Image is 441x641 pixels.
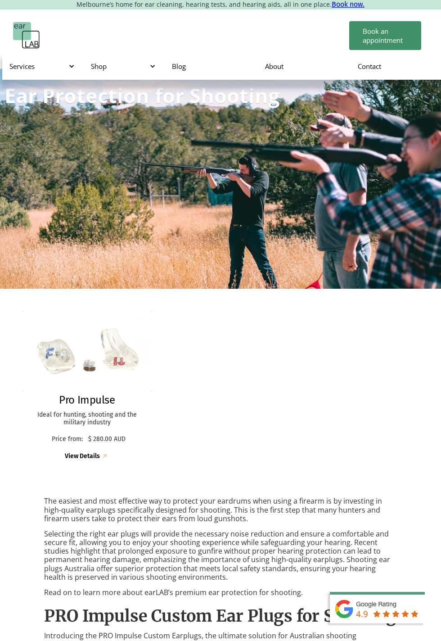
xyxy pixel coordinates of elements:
div: Services [9,62,72,71]
p: $ 280.00 AUD [88,436,126,443]
h2: PRO Impulse Custom Ear Plugs for Shooting [44,606,397,627]
div: Shop [91,62,154,71]
p: Ideal for hunting, shooting and the military industry [31,411,143,427]
p: Price from: [49,436,86,443]
div: Shop [84,53,165,80]
p: Selecting the right ear plugs will provide the necessary noise reduction and ensure a comfortable... [44,530,397,582]
a: home [13,22,40,49]
a: Book an appointment [349,21,421,50]
p: Read on to learn more about earLAB’s premium ear protection for shooting. [44,588,397,597]
div: Services [2,53,83,80]
a: About [258,53,351,79]
h1: Ear Protection for Shooting [4,85,279,105]
a: Blog [165,53,257,79]
div: View Details [65,453,100,460]
img: Pro Impulse [22,311,152,391]
h2: Pro Impulse [59,394,115,407]
p: The easiest and most effective way to protect your eardrums when using a firearm is by investing ... [44,497,397,523]
a: Pro ImpulsePro ImpulseIdeal for hunting, shooting and the military industryPrice from:$ 280.00 AU... [22,311,152,461]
